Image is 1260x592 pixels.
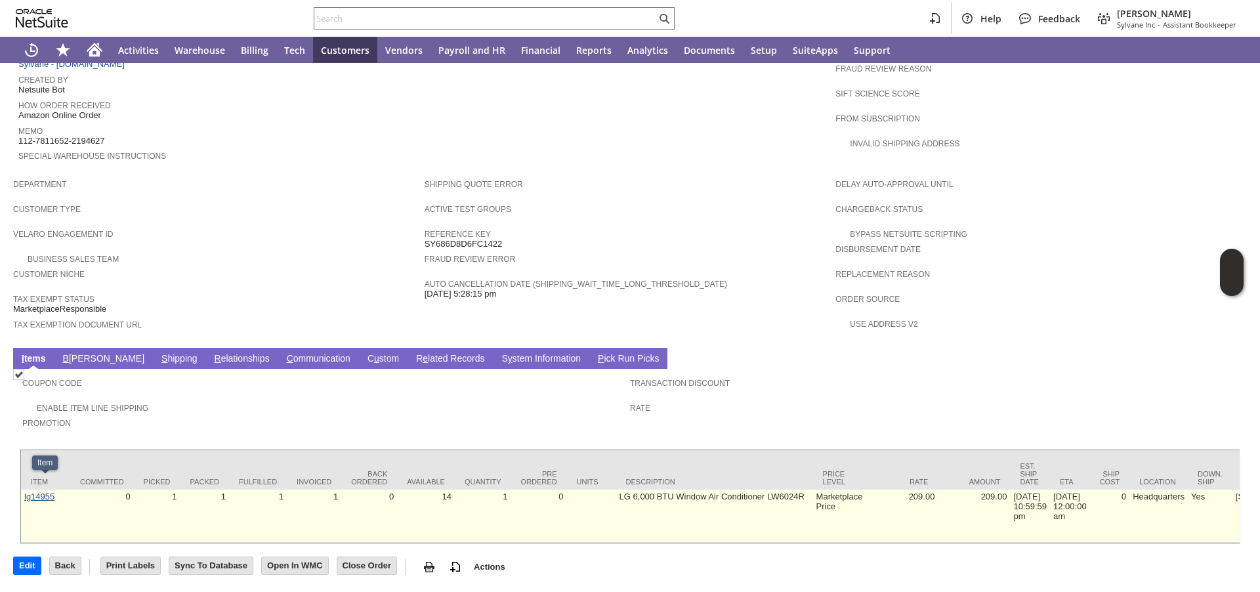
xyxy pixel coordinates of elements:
span: P [598,353,604,364]
span: Support [854,44,891,56]
a: Warehouse [167,37,233,63]
input: Back [50,557,81,574]
td: 0 [1090,490,1130,543]
td: 1 [180,490,229,543]
td: 209.00 [866,490,938,543]
a: Shipping [158,353,201,366]
input: Search [314,11,656,26]
span: C [287,353,293,364]
a: Disbursement Date [835,245,921,254]
a: Auto Cancellation Date (shipping_wait_time_long_threshold_date) [425,280,727,289]
span: Warehouse [175,44,225,56]
a: Financial [513,37,568,63]
a: Shipping Quote Error [425,180,523,189]
span: Feedback [1038,12,1080,25]
span: Setup [751,44,777,56]
a: Setup [743,37,785,63]
a: Special Warehouse Instructions [18,152,166,161]
div: Back Ordered [351,470,387,486]
div: Ship Cost [1100,470,1120,486]
a: lg14955 [24,492,54,501]
a: Tech [276,37,313,63]
span: Oracle Guided Learning Widget. To move around, please hold and drag [1220,273,1244,297]
span: Amazon Online Order [18,110,101,121]
td: 209.00 [938,490,1010,543]
span: [PERSON_NAME] [1117,7,1236,20]
a: Custom [364,353,402,366]
a: Activities [110,37,167,63]
td: Marketplace Price [813,490,866,543]
span: 112-7811652-2194627 [18,136,105,146]
a: Business Sales Team [28,255,119,264]
input: Close Order [337,557,396,574]
span: e [423,353,428,364]
a: Fraud Review Reason [835,64,931,74]
a: Actions [469,562,511,572]
a: Memo [18,127,43,136]
a: System Information [498,353,584,366]
input: Edit [14,557,41,574]
a: Order Source [835,295,900,304]
a: From Subscription [835,114,920,123]
span: Help [980,12,1001,25]
span: I [22,353,24,364]
span: Vendors [385,44,423,56]
a: Tax Exempt Status [13,295,94,304]
span: SY686D8D6FC1422 [425,239,503,249]
a: Customer Niche [13,270,85,279]
span: R [215,353,221,364]
td: [DATE] 12:00:00 am [1050,490,1090,543]
div: Units [577,478,606,486]
span: Financial [521,44,560,56]
span: Netsuite Bot [18,85,65,95]
a: SuiteApps [785,37,846,63]
div: Est. Ship Date [1020,462,1040,486]
td: 1 [229,490,287,543]
span: SuiteApps [793,44,838,56]
a: Documents [676,37,743,63]
span: Reports [576,44,612,56]
a: Coupon Code [22,379,82,388]
a: Promotion [22,419,71,428]
td: 1 [455,490,511,543]
a: Department [13,180,67,189]
span: u [374,353,379,364]
a: B[PERSON_NAME] [60,353,148,366]
td: 14 [397,490,455,543]
a: Transaction Discount [630,379,730,388]
td: 0 [70,490,134,543]
svg: Recent Records [24,42,39,58]
td: Yes [1188,490,1232,543]
div: Price Level [823,470,856,486]
a: Items [18,353,49,366]
a: Active Test Groups [425,205,511,214]
a: Velaro Engagement ID [13,230,113,239]
a: Chargeback Status [835,205,923,214]
span: MarketplaceResponsible [13,304,106,314]
svg: Search [656,11,672,26]
span: [DATE] 5:28:15 pm [425,289,497,299]
span: Billing [241,44,268,56]
a: Pick Run Picks [595,353,662,366]
input: Open In WMC [262,557,328,574]
a: Enable Item Line Shipping [37,404,148,413]
span: y [508,353,513,364]
td: 1 [134,490,180,543]
img: Checked [13,369,24,380]
td: 1 [287,490,341,543]
a: Invalid Shipping Address [850,139,959,148]
a: Reports [568,37,619,63]
td: [DATE] 10:59:59 pm [1010,490,1050,543]
svg: Shortcuts [55,42,71,58]
td: Headquarters [1129,490,1188,543]
div: ETA [1060,478,1080,486]
div: Picked [144,478,171,486]
a: Reference Key [425,230,491,239]
a: Unrolled view on [1223,350,1239,366]
a: Billing [233,37,276,63]
div: Item [37,458,52,467]
div: Rate [875,478,928,486]
div: Available [407,478,445,486]
div: Location [1139,478,1178,486]
div: Description [626,478,803,486]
